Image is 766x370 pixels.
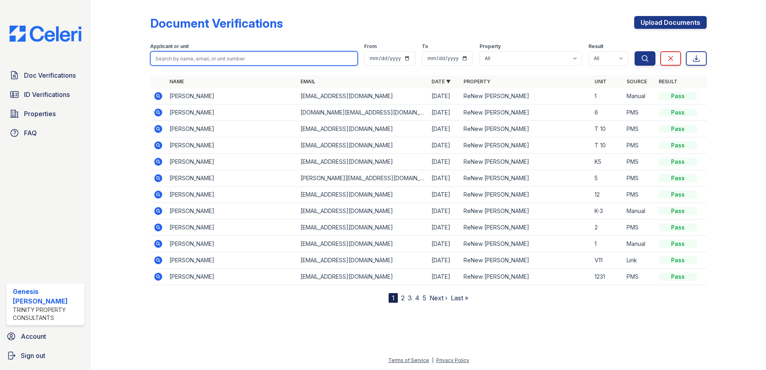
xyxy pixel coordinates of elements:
td: [DATE] [428,187,460,203]
a: 3 [408,294,412,302]
td: PMS [623,219,655,236]
a: Next › [429,294,448,302]
span: FAQ [24,128,37,138]
div: Document Verifications [150,16,283,30]
td: PMS [623,154,655,170]
div: Trinity Property Consultants [13,306,81,322]
td: [EMAIL_ADDRESS][DOMAIN_NAME] [297,137,428,154]
a: FAQ [6,125,85,141]
td: [DATE] [428,203,460,219]
td: 12 [591,187,623,203]
td: [DATE] [428,88,460,105]
td: PMS [623,121,655,137]
td: [DATE] [428,219,460,236]
div: Pass [659,92,697,100]
td: 5 [591,170,623,187]
td: [PERSON_NAME] [166,203,297,219]
td: [EMAIL_ADDRESS][DOMAIN_NAME] [297,88,428,105]
button: Sign out [3,348,88,364]
label: To [422,43,428,50]
td: [EMAIL_ADDRESS][DOMAIN_NAME] [297,203,428,219]
div: | [432,357,433,363]
a: 2 [401,294,405,302]
div: Pass [659,273,697,281]
a: Email [300,78,315,84]
label: Result [589,43,603,50]
td: [PERSON_NAME] [166,88,297,105]
td: PMS [623,170,655,187]
td: ReNew [PERSON_NAME] [460,203,591,219]
td: [PERSON_NAME] [166,236,297,252]
span: Account [21,332,46,341]
td: [DATE] [428,236,460,252]
td: ReNew [PERSON_NAME] [460,170,591,187]
td: [EMAIL_ADDRESS][DOMAIN_NAME] [297,269,428,285]
td: [DATE] [428,154,460,170]
td: [PERSON_NAME] [166,137,297,154]
td: [DATE] [428,252,460,269]
span: Sign out [21,351,45,360]
td: [EMAIL_ADDRESS][DOMAIN_NAME] [297,154,428,170]
span: ID Verifications [24,90,70,99]
a: Upload Documents [634,16,707,29]
a: 4 [415,294,419,302]
td: 6 [591,105,623,121]
span: Doc Verifications [24,70,76,80]
td: T 10 [591,137,623,154]
td: ReNew [PERSON_NAME] [460,137,591,154]
td: [PERSON_NAME] [166,187,297,203]
a: Doc Verifications [6,67,85,83]
a: Terms of Service [388,357,429,363]
label: Property [480,43,501,50]
td: ReNew [PERSON_NAME] [460,105,591,121]
a: Name [169,78,184,84]
div: 1 [389,293,398,303]
td: [DATE] [428,170,460,187]
td: [PERSON_NAME] [166,105,297,121]
td: K5 [591,154,623,170]
td: PMS [623,105,655,121]
td: [DATE] [428,105,460,121]
a: Date ▼ [431,78,451,84]
td: ReNew [PERSON_NAME] [460,219,591,236]
div: Pass [659,223,697,231]
div: Genesis [PERSON_NAME] [13,287,81,306]
a: Properties [6,106,85,122]
td: ReNew [PERSON_NAME] [460,236,591,252]
a: Unit [595,78,607,84]
a: Last » [451,294,468,302]
td: [PERSON_NAME] [166,219,297,236]
td: ReNew [PERSON_NAME] [460,269,591,285]
td: T 10 [591,121,623,137]
td: [EMAIL_ADDRESS][DOMAIN_NAME] [297,252,428,269]
td: [EMAIL_ADDRESS][DOMAIN_NAME] [297,219,428,236]
td: ReNew [PERSON_NAME] [460,88,591,105]
div: Pass [659,256,697,264]
a: Account [3,328,88,344]
td: [EMAIL_ADDRESS][DOMAIN_NAME] [297,121,428,137]
td: Manual [623,203,655,219]
td: Manual [623,236,655,252]
td: [PERSON_NAME] [166,154,297,170]
td: [DATE] [428,269,460,285]
td: K-3 [591,203,623,219]
td: [DOMAIN_NAME][EMAIL_ADDRESS][DOMAIN_NAME] [297,105,428,121]
td: [DATE] [428,137,460,154]
td: [EMAIL_ADDRESS][DOMAIN_NAME] [297,236,428,252]
div: Pass [659,207,697,215]
td: Manual [623,88,655,105]
td: [PERSON_NAME][EMAIL_ADDRESS][DOMAIN_NAME] [297,170,428,187]
td: ReNew [PERSON_NAME] [460,121,591,137]
div: Pass [659,141,697,149]
td: ReNew [PERSON_NAME] [460,187,591,203]
td: PMS [623,187,655,203]
td: 1 [591,88,623,105]
label: Applicant or unit [150,43,189,50]
td: Link [623,252,655,269]
td: [PERSON_NAME] [166,121,297,137]
img: CE_Logo_Blue-a8612792a0a2168367f1c8372b55b34899dd931a85d93a1a3d3e32e68fde9ad4.png [3,26,88,42]
div: Pass [659,240,697,248]
td: ReNew [PERSON_NAME] [460,154,591,170]
td: PMS [623,137,655,154]
a: Result [659,78,677,84]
